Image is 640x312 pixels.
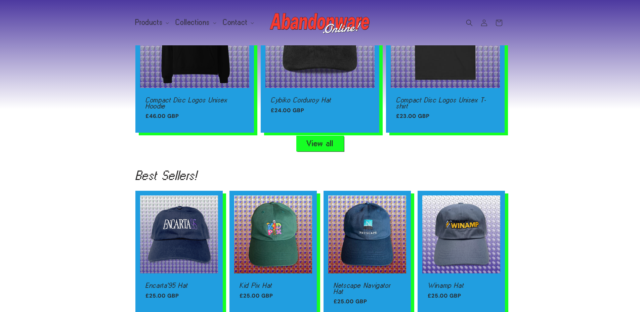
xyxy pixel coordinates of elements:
a: Winamp Hat [428,282,495,288]
span: Collections [176,19,210,26]
img: Abandonware [270,9,371,36]
h2: Best Sellers! [135,170,505,181]
span: Contact [223,19,248,26]
summary: Collections [172,15,219,30]
a: Compact Disc Logos Unisex Hoodie [145,97,244,109]
a: Abandonware [267,7,373,39]
span: Products [135,19,163,26]
a: Encarta'95 Hat [145,282,213,288]
a: Compact Disc Logos Unisex T-shirt [396,97,495,109]
summary: Contact [219,15,257,30]
a: Kid Pix Hat [240,282,307,288]
a: Cybiko Corduroy Hat [271,97,369,103]
summary: Products [131,15,172,30]
a: View all products in the All Products collection [297,136,344,151]
summary: Search [462,15,477,30]
a: Netscape Navigator Hat [334,282,401,294]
